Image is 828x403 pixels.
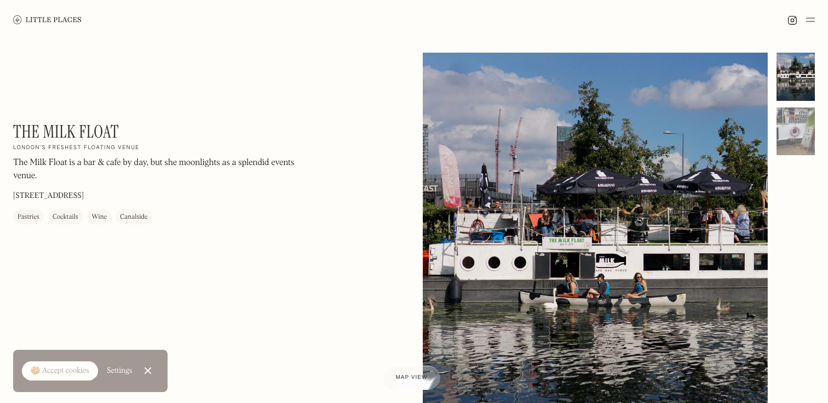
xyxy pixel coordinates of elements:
[137,360,159,382] a: Close Cookie Popup
[31,366,89,377] div: 🍪 Accept cookies
[91,212,107,223] div: Wine
[120,212,148,223] div: Canalside
[13,156,309,183] p: The Milk Float is a bar & cafe by day, but she moonlights as a splendid events venue.
[22,361,98,381] a: 🍪 Accept cookies
[396,374,428,381] span: Map view
[53,212,78,223] div: Cocktails
[147,371,148,371] div: Close Cookie Popup
[13,190,84,202] p: [STREET_ADDRESS]
[13,121,119,142] h1: The Milk Float
[383,366,441,390] a: Map view
[107,359,133,383] a: Settings
[107,367,133,374] div: Settings
[18,212,39,223] div: Pastries
[13,144,140,152] h2: London's freshest floating venue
